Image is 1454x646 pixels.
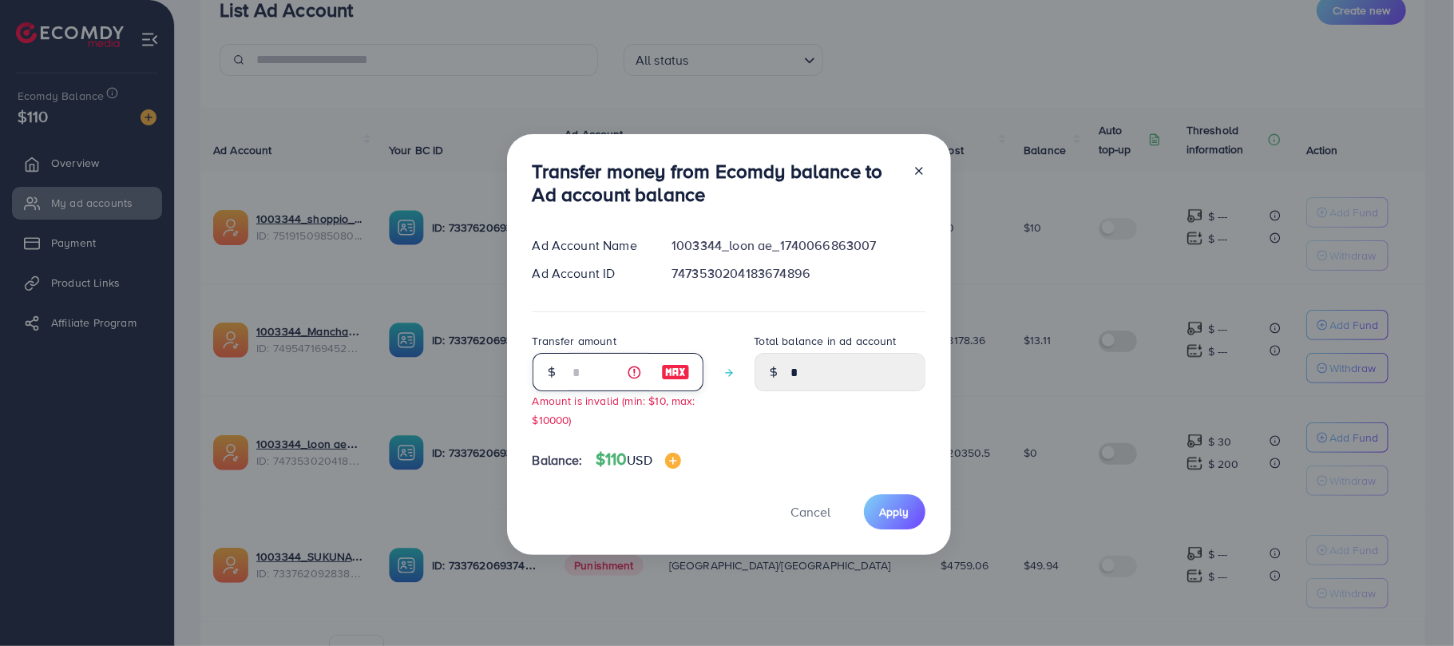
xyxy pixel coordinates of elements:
[520,236,660,255] div: Ad Account Name
[533,393,695,426] small: Amount is invalid (min: $10, max: $10000)
[596,450,681,470] h4: $110
[661,363,690,382] img: image
[864,494,925,529] button: Apply
[533,160,900,206] h3: Transfer money from Ecomdy balance to Ad account balance
[880,504,909,520] span: Apply
[533,333,616,349] label: Transfer amount
[533,451,583,470] span: Balance:
[627,451,652,469] span: USD
[755,333,897,349] label: Total balance in ad account
[665,453,681,469] img: image
[520,264,660,283] div: Ad Account ID
[791,503,831,521] span: Cancel
[659,264,937,283] div: 7473530204183674896
[659,236,937,255] div: 1003344_loon ae_1740066863007
[1386,574,1442,634] iframe: Chat
[771,494,851,529] button: Cancel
